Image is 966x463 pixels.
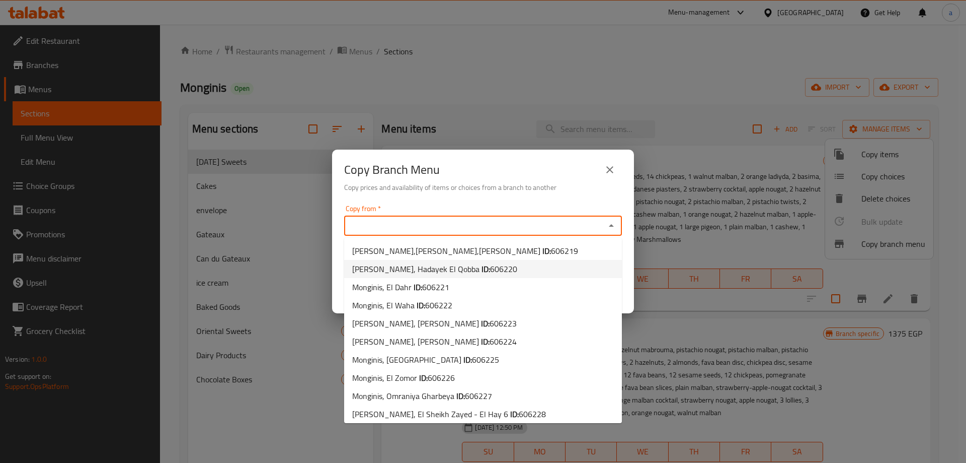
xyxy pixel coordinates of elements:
[490,261,517,277] span: 606220
[542,243,551,258] b: ID:
[352,263,517,275] span: [PERSON_NAME], Hadayek El Qobba
[352,372,455,384] span: Monginis, El Zomor
[481,316,490,331] b: ID:
[604,219,618,233] button: Close
[428,370,455,385] span: 606226
[352,299,452,311] span: Monginis, El Waha
[456,388,465,404] b: ID:
[352,245,578,257] span: [PERSON_NAME],[PERSON_NAME],[PERSON_NAME]
[472,352,499,367] span: 606225
[344,182,622,193] h6: Copy prices and availability of items or choices from a branch to another
[417,298,425,313] b: ID:
[352,354,499,366] span: Monginis, [GEOGRAPHIC_DATA]
[463,352,472,367] b: ID:
[481,261,490,277] b: ID:
[419,370,428,385] b: ID:
[510,407,519,422] b: ID:
[465,388,492,404] span: 606227
[352,281,449,293] span: Monginis, El Dahr
[422,280,449,295] span: 606221
[425,298,452,313] span: 606222
[598,158,622,182] button: close
[490,334,517,349] span: 606224
[344,162,440,178] h2: Copy Branch Menu
[551,243,578,258] span: 606219
[519,407,546,422] span: 606228
[481,334,490,349] b: ID:
[352,390,492,402] span: Monginis, Omraniya Gharbeya
[352,317,517,329] span: [PERSON_NAME], [PERSON_NAME]
[414,280,422,295] b: ID:
[352,408,546,420] span: [PERSON_NAME], El Sheikh Zayed - El Hay 6
[490,316,517,331] span: 606223
[352,336,517,348] span: [PERSON_NAME], [PERSON_NAME]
